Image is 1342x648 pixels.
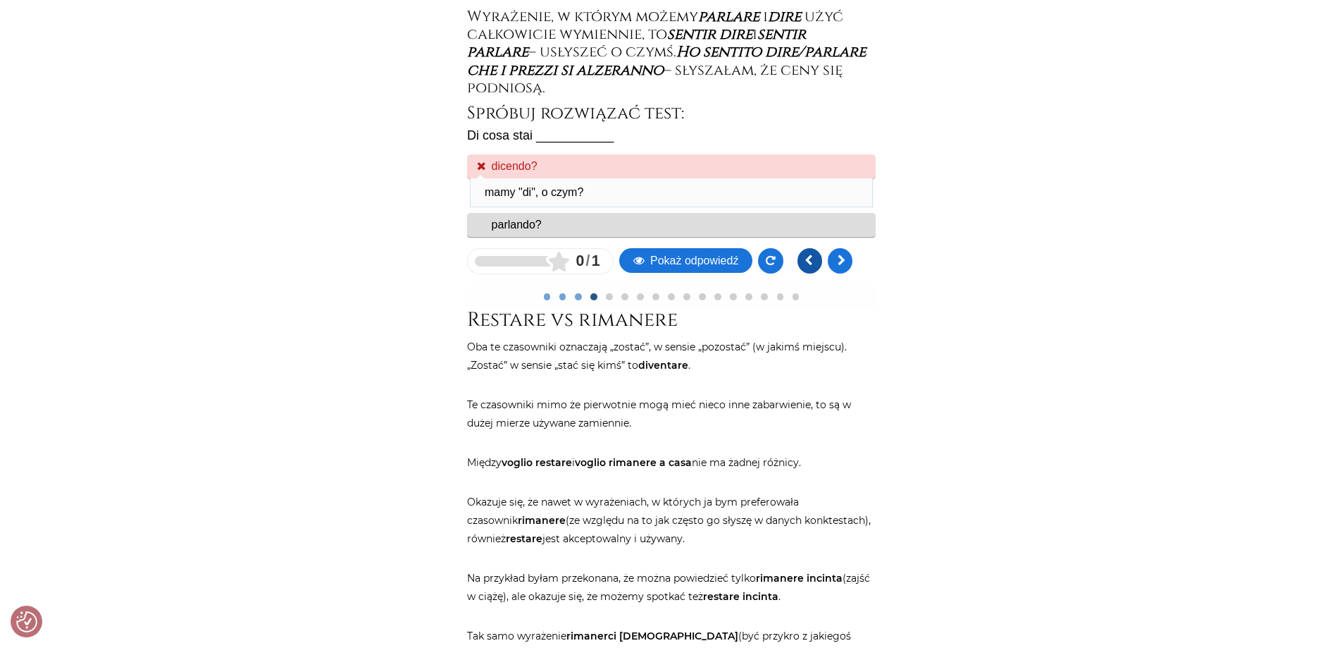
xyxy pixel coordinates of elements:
[467,338,876,374] p: Oba te czasowniki oznaczają „zostać”, w sensie „pozostać” (w jakimś miejscu). „Zostać” w sensie „...
[518,514,566,527] strong: rimanere
[467,42,866,80] em: Ho sentito dire/parlare che i prezzi si alzeranno
[467,308,876,332] h2: Restare vs rimanere
[768,7,801,27] em: dire
[467,396,876,432] p: Te czasowniki mimo że pierwotnie mogą mieć nieco inne zabarwienie, to są w dużej mierze używane z...
[16,611,37,632] img: Revisit consent button
[467,129,876,308] iframe: Parlare vs dire
[467,493,876,548] p: Okazuje się, że nawet w wyrażeniach, w których ja bym preferowała czasownik (ze względu na to jak...
[467,8,876,97] h4: Wyrażenie, w którym możemy i użyć całkowicie wymiennie, to i – usłyszeć o czymś. – słyszałam, że ...
[502,456,572,469] strong: voglio restare
[667,25,752,44] em: sentir dire
[467,453,876,472] p: Między i nie ma żadnej różnicy.
[506,532,542,545] strong: restare
[467,103,876,123] h3: Spróbuj rozwiązać test:
[703,590,778,603] strong: restare incinta
[638,359,688,372] strong: diventare
[756,572,843,585] strong: rimanere incinta
[467,569,876,606] p: Na przykład byłam przekonana, że można powiedzieć tylko (zajść w ciążę), ale okazuje się, że może...
[566,630,738,642] strong: rimanerci [DEMOGRAPHIC_DATA]
[698,7,759,27] em: parlare
[16,611,37,632] button: Preferencje co do zgód
[575,456,692,469] strong: voglio rimanere a casa
[467,25,806,62] em: sentir parlare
